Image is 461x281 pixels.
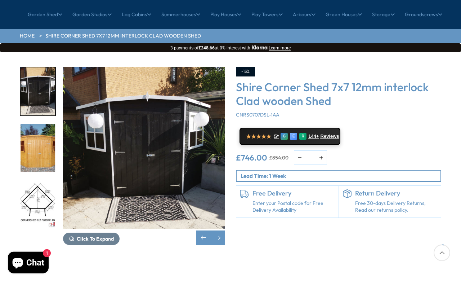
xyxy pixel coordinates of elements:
a: Summerhouses [161,5,200,23]
h6: Return Delivery [355,189,438,197]
span: CNRS0707DSL-1AA [236,111,279,118]
h3: Shire Corner Shed 7x7 12mm interlock Clad wooden Shed [236,80,441,108]
span: Reviews [321,133,339,139]
div: Previous slide [196,230,211,245]
img: IMG_20200517_173715_39d7a93c-eefc-4484-b1e8-69d1a9036685_200x200.jpg [21,67,55,115]
div: 3 / 10 [63,67,225,245]
a: HOME [20,32,35,40]
a: Play Houses [210,5,241,23]
span: Click To Expand [77,236,114,242]
a: Garden Studios [72,5,112,23]
span: ★★★★★ [246,133,271,140]
h6: Free Delivery [252,189,335,197]
inbox-online-store-chat: Shopify online store chat [6,252,51,275]
del: £854.00 [269,155,288,160]
div: G [281,133,288,140]
ins: £746.00 [236,154,267,162]
div: 5 / 10 [20,180,56,229]
div: 4 / 10 [20,123,56,173]
a: Arbours [293,5,315,23]
span: 144+ [308,133,319,139]
p: Free 30-days Delivery Returns, Read our returns policy. [355,200,438,214]
img: 7x7_8x8_10x10CornerShed_4_7850c71c-7f97-4cfc-aab5-93c18871620d_200x200.jpg [21,124,55,172]
img: Shire Corner Shed 7x7 12mm interlock Clad wooden Shed - Best Shed [63,67,225,229]
p: Lead Time: 1 Week [241,172,440,180]
div: E [290,133,297,140]
a: ★★★★★ 5* G E R 144+ Reviews [240,128,340,145]
button: Click To Expand [63,233,120,245]
a: Play Towers [251,5,283,23]
a: Groundscrews [405,5,442,23]
img: Cornershed7x7FLOORPLAN_51903347-3e63-41fd-97bd-9b73704041ea_200x200.jpg [21,180,55,228]
a: Log Cabins [122,5,151,23]
a: Garden Shed [28,5,62,23]
div: Next slide [211,230,225,245]
a: Storage [372,5,395,23]
a: Green Houses [326,5,362,23]
div: -13% [236,67,255,76]
a: Shire Corner Shed 7x7 12mm interlock Clad wooden Shed [45,32,201,40]
div: R [299,133,306,140]
div: 3 / 10 [20,67,56,116]
a: Enter your Postal code for Free Delivery Availability [252,200,335,214]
